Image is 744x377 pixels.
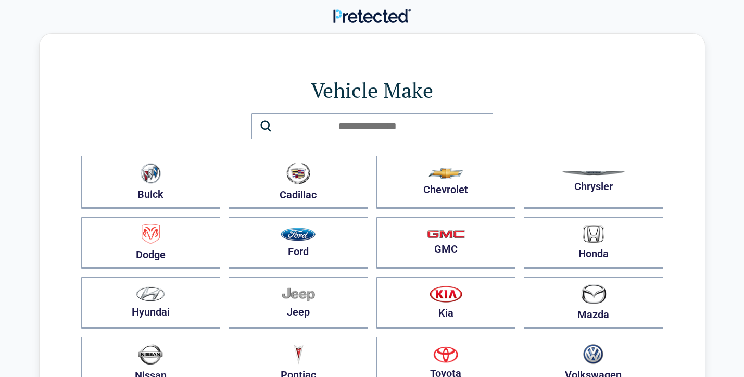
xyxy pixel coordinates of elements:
button: Kia [376,277,516,329]
button: Buick [81,156,221,209]
button: Mazda [524,277,663,329]
h1: Vehicle Make [81,76,663,105]
button: Ford [229,217,368,269]
button: Hyundai [81,277,221,329]
button: Chrysler [524,156,663,209]
button: Jeep [229,277,368,329]
button: Cadillac [229,156,368,209]
button: Chevrolet [376,156,516,209]
button: Honda [524,217,663,269]
button: Dodge [81,217,221,269]
button: GMC [376,217,516,269]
